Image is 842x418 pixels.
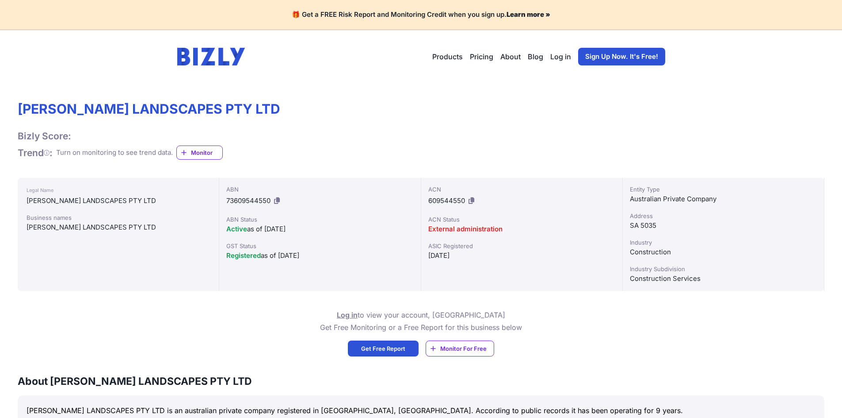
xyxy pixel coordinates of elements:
span: 73609544550 [226,196,271,205]
div: Construction [630,247,817,257]
a: Log in [337,311,358,319]
div: Construction Services [630,273,817,284]
h1: Bizly Score: [18,130,71,142]
div: Business names [27,213,210,222]
span: Monitor [191,148,222,157]
div: [DATE] [428,250,615,261]
a: Sign Up Now. It's Free! [578,48,665,65]
button: Products [432,51,463,62]
h3: About [PERSON_NAME] LANDSCAPES PTY LTD [18,374,824,388]
h1: Trend : [18,147,53,159]
p: [PERSON_NAME] LANDSCAPES PTY LTD is an australian private company registered in [GEOGRAPHIC_DATA]... [27,404,815,417]
span: Monitor For Free [440,344,487,353]
div: ACN [428,185,615,194]
div: GST Status [226,242,413,250]
div: Australian Private Company [630,194,817,204]
div: as of [DATE] [226,224,413,234]
div: Entity Type [630,185,817,194]
a: Learn more » [507,10,550,19]
a: About [500,51,521,62]
a: Pricing [470,51,493,62]
a: Monitor For Free [426,341,494,357]
div: Industry [630,238,817,247]
span: External administration [428,225,503,233]
p: to view your account, [GEOGRAPHIC_DATA] Get Free Monitoring or a Free Report for this business below [320,309,522,334]
div: ASIC Registered [428,242,615,250]
div: [PERSON_NAME] LANDSCAPES PTY LTD [27,196,210,206]
div: ABN Status [226,215,413,224]
div: ACN Status [428,215,615,224]
span: 609544550 [428,196,465,205]
div: Legal Name [27,185,210,196]
a: Log in [550,51,571,62]
div: as of [DATE] [226,250,413,261]
a: Blog [528,51,543,62]
a: Get Free Report [348,341,419,357]
div: ABN [226,185,413,194]
a: Monitor [176,146,223,160]
div: [PERSON_NAME] LANDSCAPES PTY LTD [27,222,210,233]
div: Turn on monitoring to see trend data. [56,148,173,158]
span: Registered [226,251,261,260]
div: SA 5035 [630,220,817,231]
h4: 🎁 Get a FREE Risk Report and Monitoring Credit when you sign up. [11,11,831,19]
div: Address [630,211,817,220]
h1: [PERSON_NAME] LANDSCAPES PTY LTD [18,101,280,117]
span: Get Free Report [361,344,405,353]
span: Active [226,225,247,233]
div: Industry Subdivision [630,265,817,273]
